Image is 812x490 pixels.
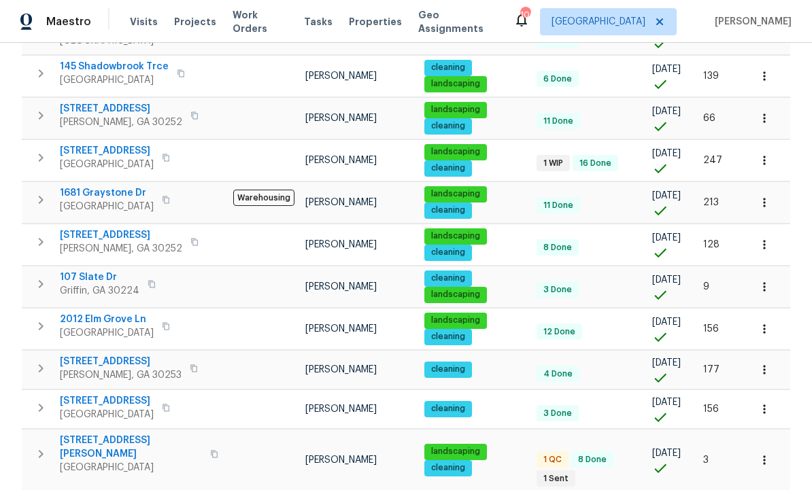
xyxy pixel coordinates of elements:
[652,275,681,285] span: [DATE]
[426,462,471,474] span: cleaning
[418,8,497,35] span: Geo Assignments
[60,102,182,116] span: [STREET_ADDRESS]
[538,116,579,127] span: 11 Done
[538,158,569,169] span: 1 WIP
[703,113,715,123] span: 66
[703,404,719,414] span: 156
[60,73,169,87] span: [GEOGRAPHIC_DATA]
[703,198,719,207] span: 213
[305,71,377,81] span: [PERSON_NAME]
[538,454,567,466] span: 1 QC
[60,60,169,73] span: 145 Shadowbrook Trce
[538,242,577,253] span: 8 Done
[703,324,719,334] span: 156
[552,15,645,29] span: [GEOGRAPHIC_DATA]
[60,394,154,408] span: [STREET_ADDRESS]
[703,156,722,165] span: 247
[426,230,486,242] span: landscaping
[703,365,720,374] span: 177
[573,454,612,466] span: 8 Done
[60,158,154,171] span: [GEOGRAPHIC_DATA]
[305,365,377,374] span: [PERSON_NAME]
[60,242,182,256] span: [PERSON_NAME], GA 30252
[703,71,719,81] span: 139
[305,113,377,123] span: [PERSON_NAME]
[426,188,486,200] span: landscaping
[426,289,486,300] span: landscaping
[60,434,202,461] span: [STREET_ADDRESS][PERSON_NAME]
[574,158,617,169] span: 16 Done
[349,15,402,29] span: Properties
[426,146,486,158] span: landscaping
[538,73,577,85] span: 6 Done
[60,144,154,158] span: [STREET_ADDRESS]
[538,326,581,338] span: 12 Done
[60,326,154,340] span: [GEOGRAPHIC_DATA]
[426,104,486,116] span: landscaping
[538,473,574,485] span: 1 Sent
[426,403,471,415] span: cleaning
[652,398,681,407] span: [DATE]
[60,368,182,382] span: [PERSON_NAME], GA 30253
[60,228,182,242] span: [STREET_ADDRESS]
[426,446,486,457] span: landscaping
[652,107,681,116] span: [DATE]
[233,8,288,35] span: Work Orders
[130,15,158,29] span: Visits
[520,8,530,22] div: 106
[426,205,471,216] span: cleaning
[60,270,139,284] span: 107 Slate Dr
[60,200,154,213] span: [GEOGRAPHIC_DATA]
[305,324,377,334] span: [PERSON_NAME]
[652,449,681,458] span: [DATE]
[652,149,681,158] span: [DATE]
[709,15,792,29] span: [PERSON_NAME]
[60,355,182,368] span: [STREET_ADDRESS]
[46,15,91,29] span: Maestro
[305,404,377,414] span: [PERSON_NAME]
[538,200,579,211] span: 11 Done
[426,331,471,343] span: cleaning
[538,408,577,419] span: 3 Done
[426,315,486,326] span: landscaping
[426,78,486,90] span: landscaping
[426,162,471,174] span: cleaning
[60,284,139,298] span: Griffin, GA 30224
[652,191,681,200] span: [DATE]
[304,17,333,27] span: Tasks
[60,186,154,200] span: 1681 Graystone Dr
[652,65,681,74] span: [DATE]
[703,455,709,465] span: 3
[426,364,471,375] span: cleaning
[703,282,709,292] span: 9
[652,358,681,368] span: [DATE]
[652,317,681,327] span: [DATE]
[60,461,202,474] span: [GEOGRAPHIC_DATA]
[305,156,377,165] span: [PERSON_NAME]
[60,313,154,326] span: 2012 Elm Grove Ln
[305,240,377,249] span: [PERSON_NAME]
[305,455,377,465] span: [PERSON_NAME]
[426,273,471,284] span: cleaning
[233,190,294,206] span: Warehousing
[703,240,720,249] span: 128
[305,282,377,292] span: [PERSON_NAME]
[60,408,154,421] span: [GEOGRAPHIC_DATA]
[174,15,216,29] span: Projects
[538,368,578,380] span: 4 Done
[426,120,471,132] span: cleaning
[426,62,471,73] span: cleaning
[426,247,471,258] span: cleaning
[538,284,577,296] span: 3 Done
[305,198,377,207] span: [PERSON_NAME]
[60,116,182,129] span: [PERSON_NAME], GA 30252
[652,233,681,243] span: [DATE]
